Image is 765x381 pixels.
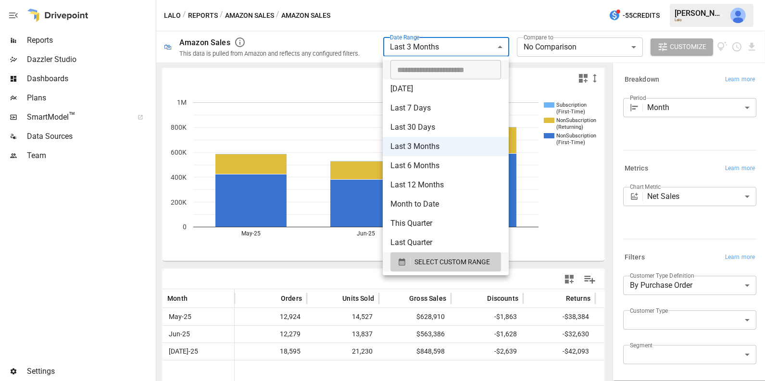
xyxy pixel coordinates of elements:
li: Last Quarter [383,233,509,252]
button: SELECT CUSTOM RANGE [390,252,501,271]
span: SELECT CUSTOM RANGE [414,256,490,268]
li: Last 3 Months [383,137,509,156]
li: Month to Date [383,195,509,214]
li: Last 7 Days [383,98,509,118]
li: [DATE] [383,79,509,98]
li: Last 6 Months [383,156,509,175]
li: This Quarter [383,214,509,233]
li: Last 30 Days [383,118,509,137]
li: Last 12 Months [383,175,509,195]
